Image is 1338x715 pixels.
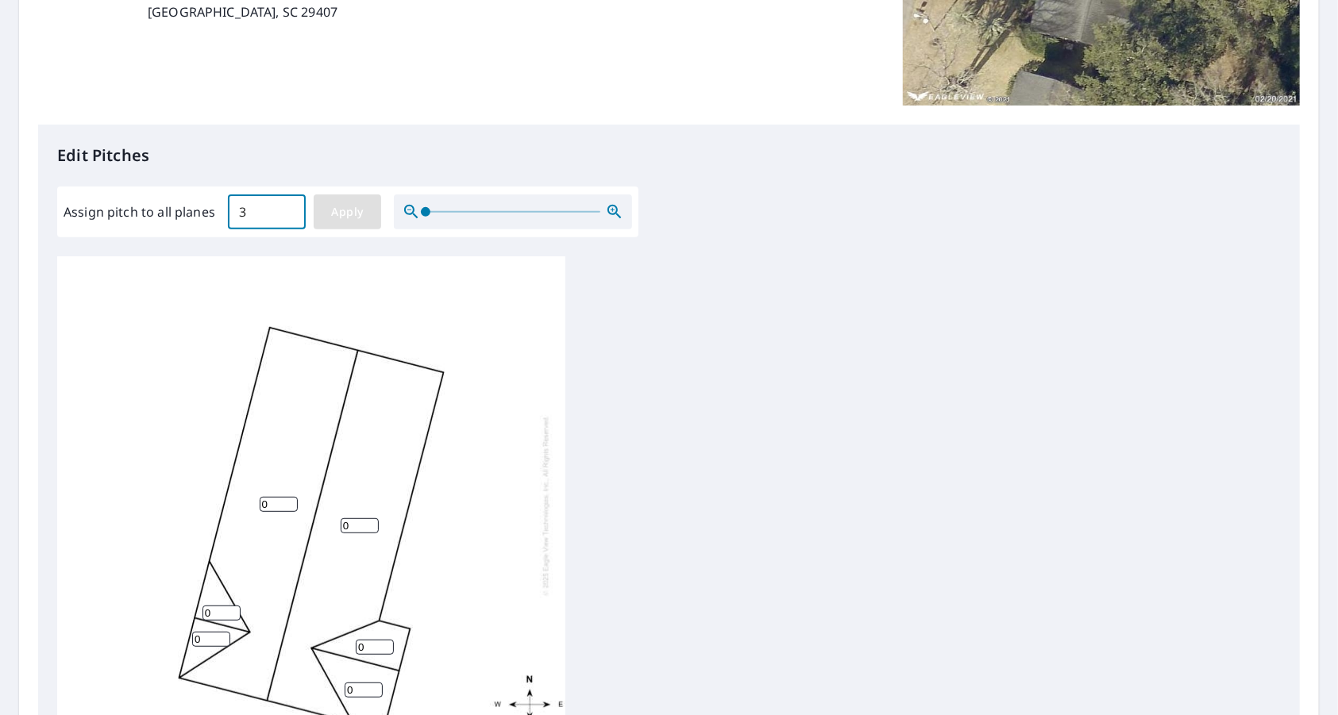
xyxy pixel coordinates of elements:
[57,144,1281,167] p: Edit Pitches
[314,194,381,229] button: Apply
[228,190,306,234] input: 00.0
[64,202,215,221] label: Assign pitch to all planes
[326,202,368,222] span: Apply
